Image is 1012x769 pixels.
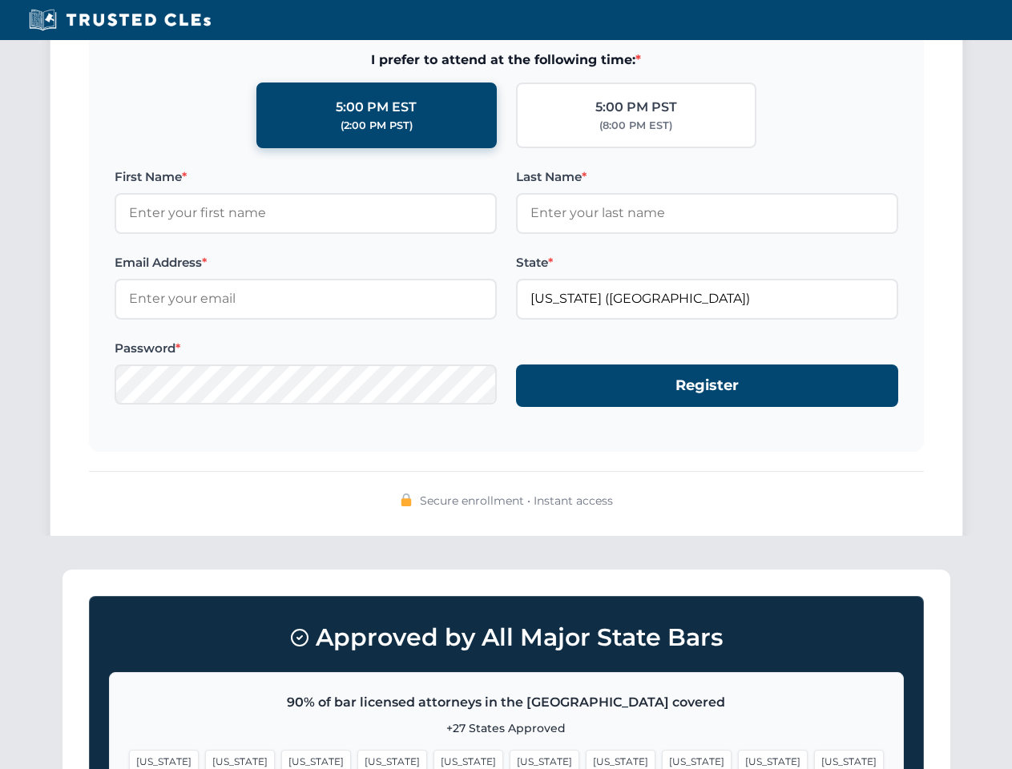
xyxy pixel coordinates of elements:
[599,118,672,134] div: (8:00 PM EST)
[516,279,898,319] input: Florida (FL)
[595,97,677,118] div: 5:00 PM PST
[516,193,898,233] input: Enter your last name
[24,8,216,32] img: Trusted CLEs
[109,616,904,659] h3: Approved by All Major State Bars
[341,118,413,134] div: (2:00 PM PST)
[115,339,497,358] label: Password
[516,167,898,187] label: Last Name
[516,364,898,407] button: Register
[129,719,884,737] p: +27 States Approved
[400,493,413,506] img: 🔒
[115,50,898,70] span: I prefer to attend at the following time:
[115,253,497,272] label: Email Address
[336,97,417,118] div: 5:00 PM EST
[115,279,497,319] input: Enter your email
[115,167,497,187] label: First Name
[420,492,613,509] span: Secure enrollment • Instant access
[129,692,884,713] p: 90% of bar licensed attorneys in the [GEOGRAPHIC_DATA] covered
[115,193,497,233] input: Enter your first name
[516,253,898,272] label: State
